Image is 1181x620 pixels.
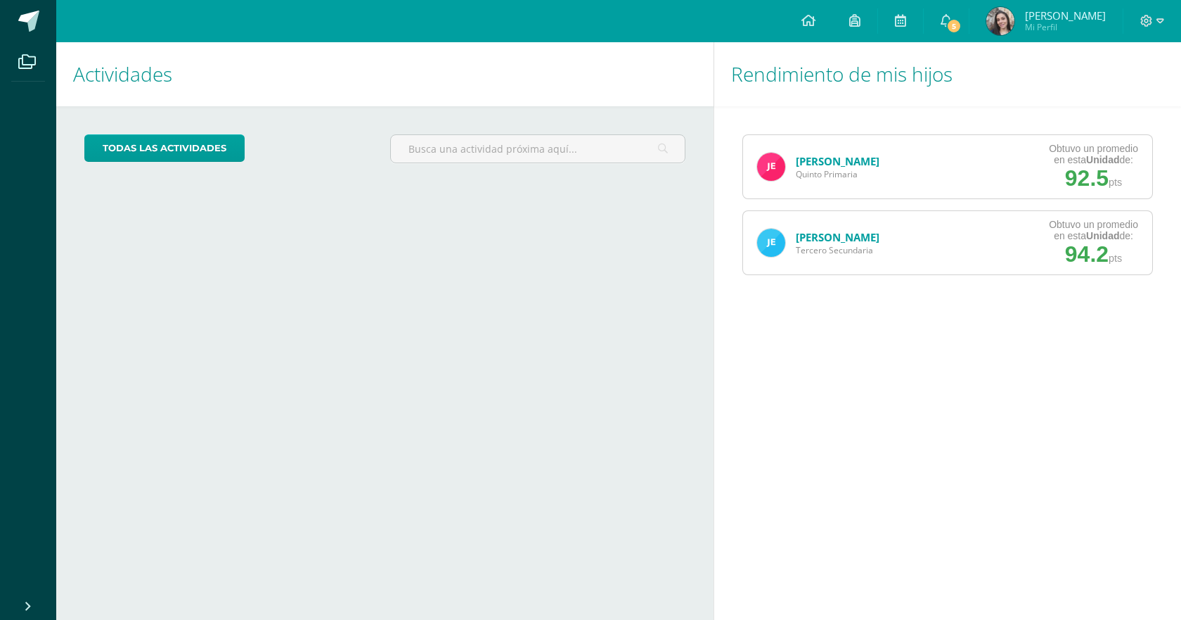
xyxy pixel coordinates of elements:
a: [PERSON_NAME] [796,154,879,168]
span: 5 [946,18,962,34]
h1: Rendimiento de mis hijos [731,42,1164,106]
div: Obtuvo un promedio en esta de: [1049,219,1138,241]
div: Obtuvo un promedio en esta de: [1049,143,1138,165]
a: todas las Actividades [84,134,245,162]
span: Mi Perfil [1025,21,1106,33]
img: 7c3ea264164da7e68a96dec3def45acf.png [757,229,785,257]
span: 94.2 [1065,241,1109,267]
span: pts [1109,177,1122,188]
strong: Unidad [1086,230,1119,241]
span: 92.5 [1065,165,1109,191]
h1: Actividades [73,42,697,106]
span: Quinto Primaria [796,168,879,180]
img: ec54a3470066602151fbb01299d7a38c.png [757,153,785,181]
span: [PERSON_NAME] [1025,8,1106,23]
span: Tercero Secundaria [796,244,879,256]
input: Busca una actividad próxima aquí... [391,135,684,163]
span: pts [1109,253,1122,264]
img: 3b94a5650caca40d621357e29d6293ba.png [986,7,1014,35]
a: [PERSON_NAME] [796,230,879,244]
strong: Unidad [1086,154,1119,165]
